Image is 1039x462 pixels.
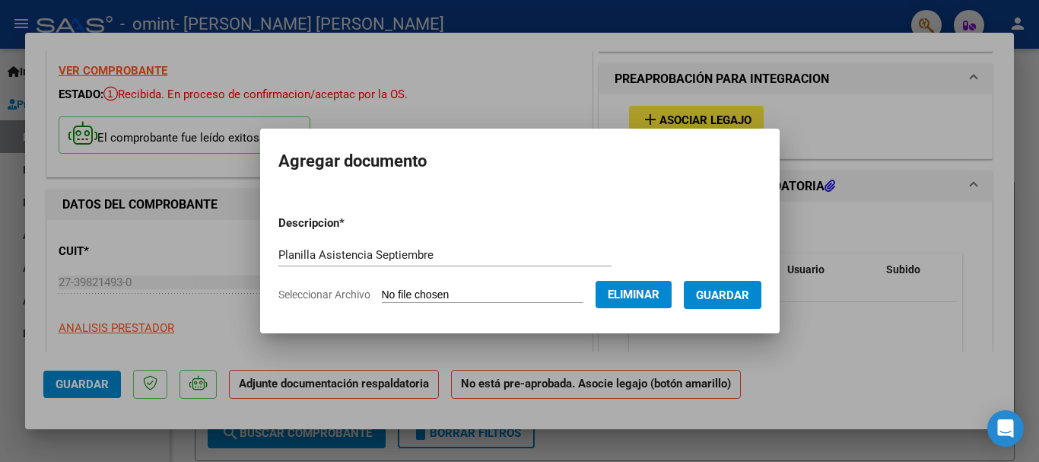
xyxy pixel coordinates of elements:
[696,288,749,302] span: Guardar
[987,410,1024,447] div: Open Intercom Messenger
[684,281,761,309] button: Guardar
[278,147,761,176] h2: Agregar documento
[596,281,672,308] button: Eliminar
[278,215,424,232] p: Descripcion
[608,288,659,301] span: Eliminar
[278,288,370,301] span: Seleccionar Archivo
